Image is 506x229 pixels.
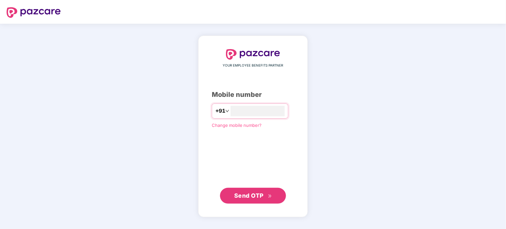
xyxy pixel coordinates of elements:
[223,63,283,68] span: YOUR EMPLOYEE BENEFITS PARTNER
[215,107,225,115] span: +91
[225,109,229,113] span: down
[234,192,264,199] span: Send OTP
[220,188,286,204] button: Send OTPdouble-right
[226,49,280,60] img: logo
[212,90,294,100] div: Mobile number
[212,123,262,128] a: Change mobile number?
[268,194,272,198] span: double-right
[7,7,61,18] img: logo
